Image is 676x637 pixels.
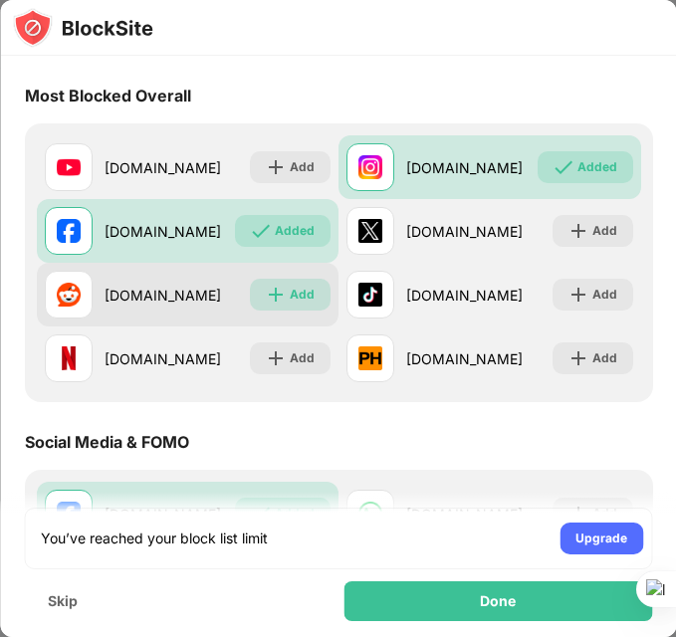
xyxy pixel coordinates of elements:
div: [DOMAIN_NAME] [406,348,523,369]
img: favicons [56,346,80,370]
div: You’ve reached your block list limit [41,529,268,548]
div: Add [591,221,616,241]
div: Add [290,285,315,305]
img: favicons [56,283,80,307]
div: Added [576,157,616,177]
div: Added [275,221,315,241]
img: favicons [358,155,382,179]
div: [DOMAIN_NAME] [406,221,523,242]
div: [DOMAIN_NAME] [104,157,220,178]
div: Add [591,348,616,368]
img: favicons [358,219,382,243]
img: logo-blocksite.svg [12,8,152,48]
div: [DOMAIN_NAME] [406,157,523,178]
img: favicons [358,283,382,307]
div: Add [591,285,616,305]
div: Done [480,593,516,609]
div: [DOMAIN_NAME] [104,348,220,369]
img: favicons [56,155,80,179]
div: Social Media & FOMO [24,432,188,452]
div: [DOMAIN_NAME] [104,285,220,306]
div: [DOMAIN_NAME] [104,221,220,242]
img: favicons [358,346,382,370]
div: Most Blocked Overall [24,86,190,106]
div: [DOMAIN_NAME] [406,285,523,306]
div: Add [290,157,315,177]
div: Skip [48,593,78,609]
div: Add [290,348,315,368]
div: Upgrade [575,529,627,548]
img: favicons [56,219,80,243]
